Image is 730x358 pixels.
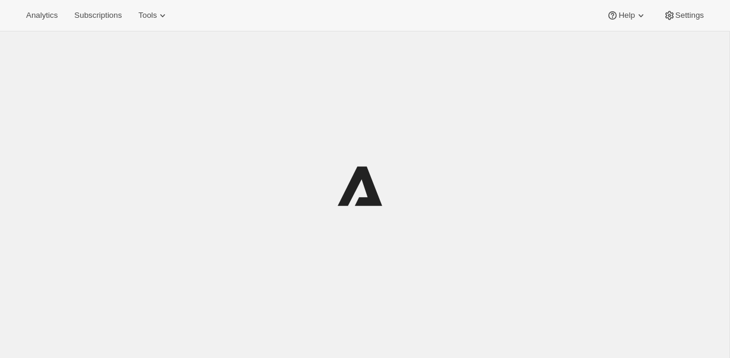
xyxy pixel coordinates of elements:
[138,11,157,20] span: Tools
[618,11,634,20] span: Help
[599,7,653,24] button: Help
[131,7,176,24] button: Tools
[19,7,65,24] button: Analytics
[74,11,122,20] span: Subscriptions
[675,11,704,20] span: Settings
[67,7,129,24] button: Subscriptions
[656,7,711,24] button: Settings
[26,11,58,20] span: Analytics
